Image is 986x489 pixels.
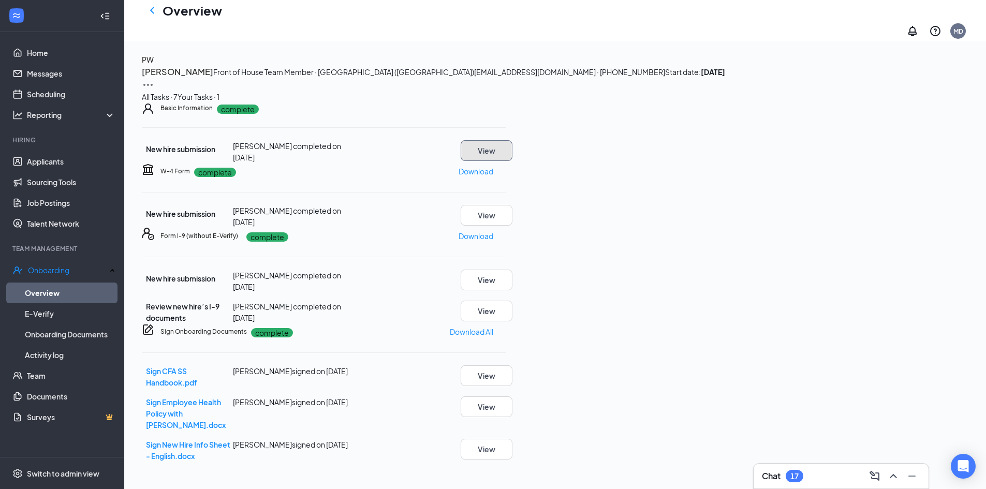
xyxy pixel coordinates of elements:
button: Download [458,228,494,244]
h1: Overview [163,2,222,19]
span: New hire submission [146,144,215,154]
a: Scheduling [27,84,115,105]
svg: Collapse [100,11,110,21]
div: Switch to admin view [27,468,99,479]
a: Sign Employee Health Policy with [PERSON_NAME].docx [146,397,226,429]
button: View [461,439,512,460]
a: Home [27,42,115,63]
svg: WorkstreamLogo [11,10,22,21]
a: E-Verify [25,303,115,324]
span: New hire submission [146,274,215,283]
p: Download All [450,326,493,337]
svg: QuestionInfo [929,25,941,37]
a: Applicants [27,151,115,172]
button: View [461,301,512,321]
svg: ChevronLeft [146,4,158,17]
span: [PERSON_NAME] completed on [DATE] [233,141,341,162]
a: Overview [25,283,115,303]
svg: FormI9EVerifyIcon [142,228,154,240]
div: Onboarding [28,265,107,275]
div: [PERSON_NAME] signed on [DATE] [233,396,355,408]
a: Onboarding Documents [25,324,115,345]
svg: UserCheck [12,265,23,275]
button: Download [458,163,494,180]
div: Your Tasks · 1 [178,91,219,102]
a: Sign CFA SS Handbook.pdf [146,366,197,387]
a: Messages [27,63,115,84]
button: View [461,365,512,386]
svg: Analysis [12,110,23,120]
strong: [DATE] [701,67,725,77]
h5: W-4 Form [160,167,190,176]
svg: User [142,102,154,115]
h5: Form I-9 (without E-Verify) [160,231,238,241]
span: Start date: [665,67,725,77]
h5: Basic Information [160,103,213,113]
button: View [461,396,512,417]
span: [PERSON_NAME] completed on [DATE] [233,206,341,227]
a: Sourcing Tools [27,172,115,192]
div: Hiring [12,136,113,144]
span: [PERSON_NAME] completed on [DATE] [233,271,341,291]
div: MD [953,27,963,36]
h5: Sign Onboarding Documents [160,327,247,336]
a: Activity log [25,345,115,365]
button: ChevronUp [885,468,902,484]
span: New hire submission [146,209,215,218]
p: complete [251,328,293,337]
button: View [461,140,512,161]
a: Team [27,365,115,386]
svg: ChevronUp [887,470,900,482]
span: Review new hire’s I-9 documents [146,302,219,322]
div: 17 [790,472,799,481]
div: [PERSON_NAME] signed on [DATE] [233,365,355,377]
div: Open Intercom Messenger [951,454,976,479]
h3: Chat [762,470,781,482]
button: View [461,205,512,226]
img: More Actions [142,79,154,91]
button: Minimize [904,468,920,484]
p: complete [246,232,288,242]
button: [PERSON_NAME] [142,65,213,79]
div: [PERSON_NAME] signed on [DATE] [233,439,355,450]
a: Talent Network [27,213,115,234]
a: Sign New Hire Info Sheet - English.docx [146,440,230,461]
a: Job Postings [27,192,115,213]
a: SurveysCrown [27,407,115,427]
p: Download [459,166,493,177]
button: ComposeMessage [866,468,883,484]
button: PW [142,54,154,65]
div: All Tasks · 7 [142,91,178,102]
p: Download [459,230,493,242]
svg: Minimize [906,470,918,482]
span: [PERSON_NAME] completed on [DATE] [233,302,341,322]
a: Documents [27,386,115,407]
svg: Settings [12,468,23,479]
div: Team Management [12,244,113,253]
svg: TaxGovernmentIcon [142,163,154,175]
p: complete [217,105,259,114]
div: Reporting [27,110,116,120]
button: View [461,270,512,290]
svg: ComposeMessage [869,470,881,482]
svg: CompanyDocumentIcon [142,323,154,336]
svg: Notifications [906,25,919,37]
span: Front of House Team Member · [GEOGRAPHIC_DATA] ([GEOGRAPHIC_DATA]) [213,67,474,77]
button: Download All [449,323,494,340]
p: complete [194,168,236,177]
span: [EMAIL_ADDRESS][DOMAIN_NAME] · [PHONE_NUMBER] [474,67,665,77]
